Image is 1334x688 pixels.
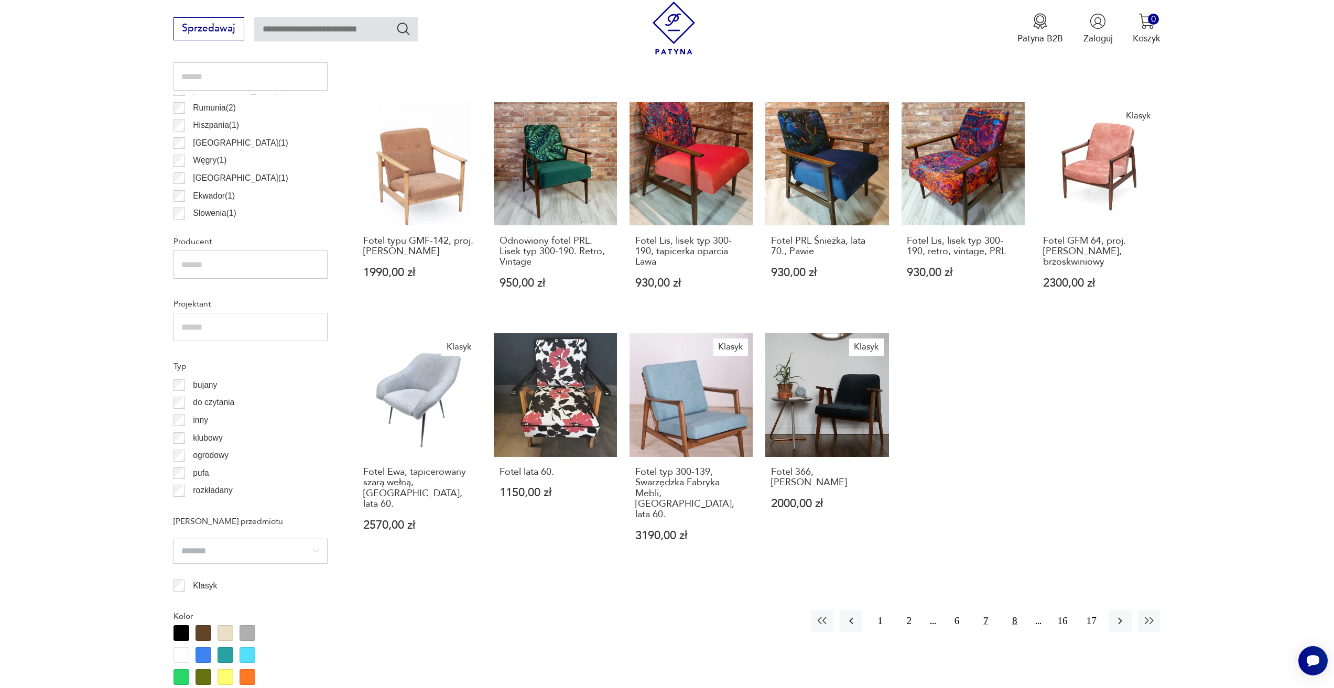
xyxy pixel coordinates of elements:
p: Producent [173,235,328,248]
p: ogrodowy [193,449,229,462]
p: rozkładany [193,484,232,497]
p: inny [193,413,208,427]
a: Fotel typu GMF-142, proj.Edmund HomaFotel typu GMF-142, proj.[PERSON_NAME]1990,00 zł [357,102,481,313]
p: 950,00 zł [500,278,612,289]
p: 2000,00 zł [771,498,883,509]
img: Ikonka użytkownika [1090,13,1106,29]
p: Koszyk [1133,32,1161,45]
a: Odnowiony fotel PRL. Lisek typ 300-190. Retro, VintageOdnowiony fotel PRL. Lisek typ 300-190. Ret... [494,102,617,313]
p: Projektant [173,297,328,311]
h3: Fotel typu GMF-142, proj.[PERSON_NAME] [363,236,475,257]
h3: Fotel Lis, lisek typ 300-190, tapicerka oparcia Lawa [635,236,747,268]
button: 0Koszyk [1133,13,1161,45]
button: 7 [974,610,997,632]
p: Klasyk [193,579,217,593]
h3: Fotel GFM 64, proj. [PERSON_NAME], brzoskwiniowy [1043,236,1155,268]
button: 6 [946,610,968,632]
p: 2570,00 zł [363,520,475,531]
p: Patyna B2B [1017,32,1063,45]
a: Ikona medaluPatyna B2B [1017,13,1063,45]
p: 3190,00 zł [635,530,747,541]
p: Węgry ( 1 ) [193,154,226,167]
a: Fotel Lis, lisek typ 300-190, retro, vintage, PRLFotel Lis, lisek typ 300-190, retro, vintage, PR... [902,102,1025,313]
p: 1990,00 zł [363,267,475,278]
p: pufa [193,466,209,480]
img: Patyna - sklep z meblami i dekoracjami vintage [647,2,700,54]
button: 8 [1003,610,1026,632]
p: Zaloguj [1083,32,1113,45]
img: Ikona medalu [1032,13,1048,29]
h3: Odnowiony fotel PRL. Lisek typ 300-190. Retro, Vintage [500,236,612,268]
p: 2300,00 zł [1043,278,1155,289]
h3: Fotel 366, [PERSON_NAME] [771,467,883,488]
p: bujany [193,378,217,392]
p: [PERSON_NAME] przedmiotu [173,515,328,528]
button: 17 [1080,610,1103,632]
h3: Fotel lata 60. [500,467,612,477]
img: Ikona koszyka [1138,13,1155,29]
a: Sprzedawaj [173,25,244,34]
p: 930,00 zł [635,278,747,289]
iframe: Smartsupp widget button [1298,646,1328,675]
a: Fotel PRL Śnieżka, lata 70., PawieFotel PRL Śnieżka, lata 70., Pawie930,00 zł [765,102,888,313]
a: Fotel lata 60.Fotel lata 60.1150,00 zł [494,333,617,565]
a: Fotel Lis, lisek typ 300-190, tapicerka oparcia LawaFotel Lis, lisek typ 300-190, tapicerka oparc... [630,102,753,313]
h3: Fotel Ewa, tapicerowany szarą wełną, [GEOGRAPHIC_DATA], lata 60. [363,467,475,510]
p: Słowenia ( 1 ) [193,206,236,220]
div: 0 [1148,14,1159,25]
h3: Fotel PRL Śnieżka, lata 70., Pawie [771,236,883,257]
button: 1 [869,610,891,632]
p: 1150,00 zł [500,487,612,498]
button: Sprzedawaj [173,17,244,40]
h3: Fotel typ 300-139, Swarzędzka Fabryka Mebli, [GEOGRAPHIC_DATA], lata 60. [635,467,747,520]
button: 16 [1051,610,1073,632]
button: Zaloguj [1083,13,1113,45]
button: 2 [898,610,920,632]
p: 930,00 zł [907,267,1019,278]
button: Patyna B2B [1017,13,1063,45]
p: [GEOGRAPHIC_DATA] ( 1 ) [193,136,288,150]
p: Kolor [173,609,328,623]
p: Hiszpania ( 1 ) [193,118,239,132]
p: Rumunia ( 2 ) [193,101,236,115]
p: [GEOGRAPHIC_DATA] ( 1 ) [193,171,288,185]
button: Szukaj [396,21,411,36]
a: KlasykFotel Ewa, tapicerowany szarą wełną, Polska, lata 60.Fotel Ewa, tapicerowany szarą wełną, [... [357,333,481,565]
p: 930,00 zł [771,267,883,278]
a: KlasykFotel 366, ChierowskiFotel 366, [PERSON_NAME]2000,00 zł [765,333,888,565]
h3: Fotel Lis, lisek typ 300-190, retro, vintage, PRL [907,236,1019,257]
a: KlasykFotel GFM 64, proj. Edmund Homa, brzoskwiniowyFotel GFM 64, proj. [PERSON_NAME], brzoskwini... [1037,102,1161,313]
p: klubowy [193,431,222,445]
p: do czytania [193,396,234,409]
p: Typ [173,359,328,373]
p: Ekwador ( 1 ) [193,189,235,203]
a: KlasykFotel typ 300-139, Swarzędzka Fabryka Mebli, Polska, lata 60.Fotel typ 300-139, Swarzędzka ... [630,333,753,565]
